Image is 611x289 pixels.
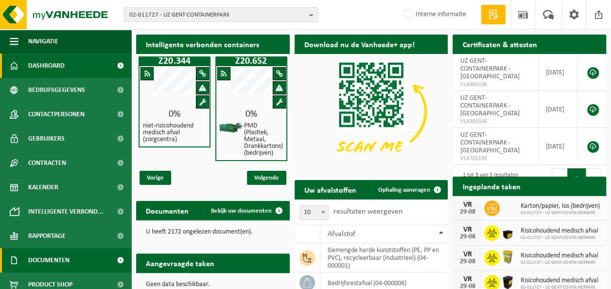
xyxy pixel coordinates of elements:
[28,78,85,102] span: Bedrijfsgegevens
[28,126,65,151] span: Gebruikers
[136,201,198,220] h2: Documenten
[460,57,519,80] span: UZ GENT-CONTAINERPARK - [GEOGRAPHIC_DATA]
[28,29,58,54] span: Navigatie
[129,8,305,22] span: 02-011727 - UZ GENT-CONTAINERPARK
[586,168,601,188] button: Next
[146,229,280,235] p: U heeft 2172 ongelezen document(en).
[28,54,65,78] span: Dashboard
[460,94,519,117] span: UZ GENT-CONTAINERPARK - [GEOGRAPHIC_DATA]
[140,171,171,185] span: Vorige
[320,243,448,272] td: gemengde harde kunststoffen (PE, PP en PVC), recycleerbaar (industrieel) (04-000001)
[218,56,285,66] h1: Z20.652
[567,168,586,188] button: 1
[402,7,466,22] label: Interne informatie
[28,224,66,248] span: Rapportage
[136,253,224,272] h2: Aangevraagde taken
[552,168,567,188] button: Previous
[500,249,516,265] img: LP-SB-00045-CRB-21
[520,277,598,285] span: Risicohoudend medisch afval
[457,209,477,216] div: 29-08
[216,109,286,119] div: 0%
[460,81,530,89] span: VLA904106
[520,235,598,241] span: 02-011727 - UZ GENT-CONTAINERPARK
[500,224,516,240] img: LP-SB-00030-HPE-51
[457,167,518,189] div: 1 tot 3 van 3 resultaten
[203,201,289,220] a: Bekijk uw documenten
[539,128,577,165] td: [DATE]
[219,122,243,134] img: HK-XZ-20-GN-03
[457,251,477,258] div: VR
[520,252,598,260] span: Risicohoudend medisch afval
[457,258,477,265] div: 29-08
[460,118,530,126] span: VLA903566
[295,54,448,169] img: Download de VHEPlus App
[457,275,477,283] div: VR
[28,175,58,199] span: Kalender
[295,35,424,54] h2: Download nu de Vanheede+ app!
[211,208,272,214] span: Bekijk uw documenten
[143,123,206,143] h4: niet-risicohoudend medisch afval (zorgcentra)
[460,131,519,154] span: UZ GENT-CONTAINERPARK - [GEOGRAPHIC_DATA]
[124,7,318,22] button: 02-011727 - UZ GENT-CONTAINERPARK
[370,180,447,199] a: Ophaling aanvragen
[141,56,208,66] h1: Z20.344
[28,199,104,224] span: Intelligente verbond...
[28,151,66,175] span: Contracten
[539,91,577,128] td: [DATE]
[457,201,477,209] div: VR
[453,35,546,54] h2: Certificaten & attesten
[333,208,402,216] label: resultaten weergeven
[520,227,598,235] span: Risicohoudend medisch afval
[520,202,599,210] span: Karton/papier, los (bedrijven)
[460,155,530,163] span: VLA705199
[140,109,209,119] div: 0%
[453,177,530,196] h2: Ingeplande taken
[28,102,85,126] span: Contactpersonen
[28,248,70,272] span: Documenten
[299,205,329,220] span: 10
[244,123,283,157] h4: PMD (Plastiek, Metaal, Drankkartons) (bedrijven)
[520,260,598,266] span: 02-011727 - UZ GENT-CONTAINERPARK
[136,35,290,54] h2: Intelligente verbonden containers
[520,210,599,216] span: 02-011727 - UZ GENT-CONTAINERPARK
[146,281,280,288] p: Geen data beschikbaar.
[457,234,477,240] div: 29-08
[328,230,355,238] span: Afvalstof
[247,171,286,185] span: Volgende
[295,180,366,199] h2: Uw afvalstoffen
[457,226,477,234] div: VR
[378,187,430,193] span: Ophaling aanvragen
[300,206,328,219] span: 10
[539,54,577,91] td: [DATE]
